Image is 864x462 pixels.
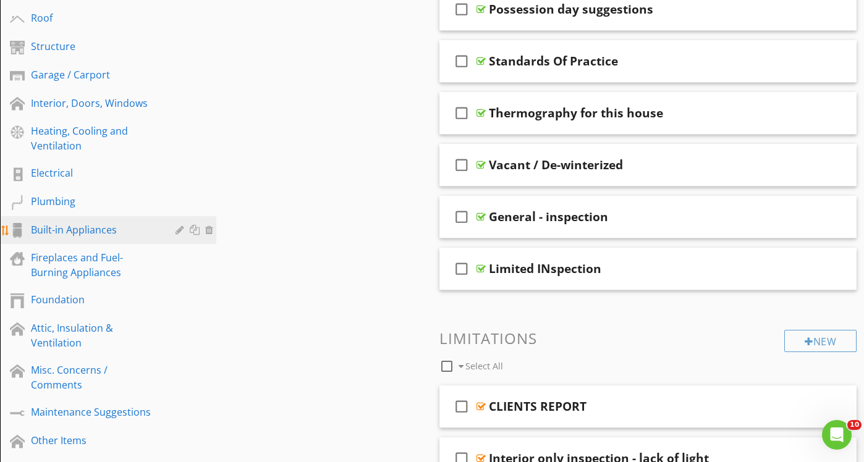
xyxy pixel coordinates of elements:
[439,330,857,346] h3: Limitations
[452,392,472,421] i: check_box_outline_blank
[31,363,158,392] div: Misc. Concerns / Comments
[31,124,158,153] div: Heating, Cooling and Ventilation
[489,399,587,414] div: CLIENTS REPORT
[489,209,608,224] div: General - inspection
[31,39,158,54] div: Structure
[31,405,158,419] div: Maintenance Suggestions
[784,330,857,352] div: New
[452,46,472,76] i: check_box_outline_blank
[31,67,158,82] div: Garage / Carport
[489,157,623,172] div: Vacant / De-winterized
[489,261,601,276] div: Limited INspection
[31,321,158,350] div: Attic, Insulation & Ventilation
[822,420,852,450] iframe: Intercom live chat
[452,150,472,180] i: check_box_outline_blank
[452,202,472,232] i: check_box_outline_blank
[31,250,158,280] div: Fireplaces and Fuel-Burning Appliances
[31,194,158,209] div: Plumbing
[31,10,158,25] div: Roof
[31,96,158,111] div: Interior, Doors, Windows
[31,166,158,180] div: Electrical
[489,2,653,17] div: Possession day suggestions
[452,254,472,283] i: check_box_outline_blank
[31,292,158,307] div: Foundation
[31,433,158,448] div: Other Items
[31,222,158,237] div: Built-in Appliances
[465,360,503,372] span: Select All
[489,106,663,120] div: Thermography for this house
[452,98,472,128] i: check_box_outline_blank
[489,54,618,69] div: Standards Of Practice
[847,420,862,430] span: 10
